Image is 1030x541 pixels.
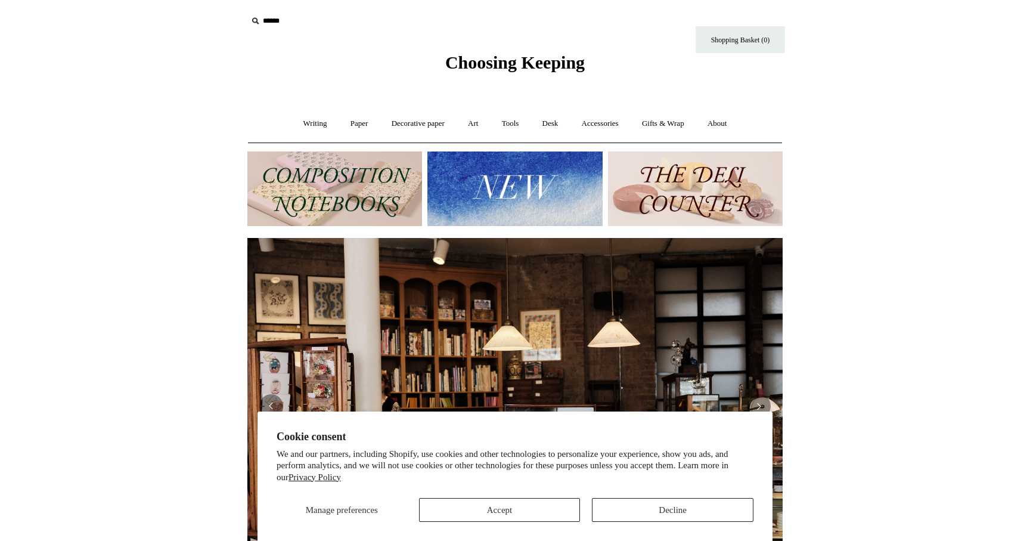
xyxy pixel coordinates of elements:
[696,26,785,53] a: Shopping Basket (0)
[381,108,455,140] a: Decorative paper
[340,108,379,140] a: Paper
[277,431,753,443] h2: Cookie consent
[288,472,341,482] a: Privacy Policy
[277,449,753,484] p: We and our partners, including Shopify, use cookies and other technologies to personalize your ex...
[277,498,407,522] button: Manage preferences
[631,108,695,140] a: Gifts & Wrap
[532,108,569,140] a: Desk
[592,498,753,522] button: Decline
[571,108,629,140] a: Accessories
[427,152,602,226] img: New.jpg__PID:f73bdf93-380a-4a35-bcfe-7823039498e1
[419,498,581,522] button: Accept
[445,62,585,70] a: Choosing Keeping
[457,108,489,140] a: Art
[306,505,378,515] span: Manage preferences
[247,152,422,226] img: 202302 Composition ledgers.jpg__PID:69722ee6-fa44-49dd-a067-31375e5d54ec
[491,108,530,140] a: Tools
[293,108,338,140] a: Writing
[259,394,283,418] button: Previous
[608,152,783,226] img: The Deli Counter
[445,52,585,72] span: Choosing Keeping
[747,394,771,418] button: Next
[697,108,738,140] a: About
